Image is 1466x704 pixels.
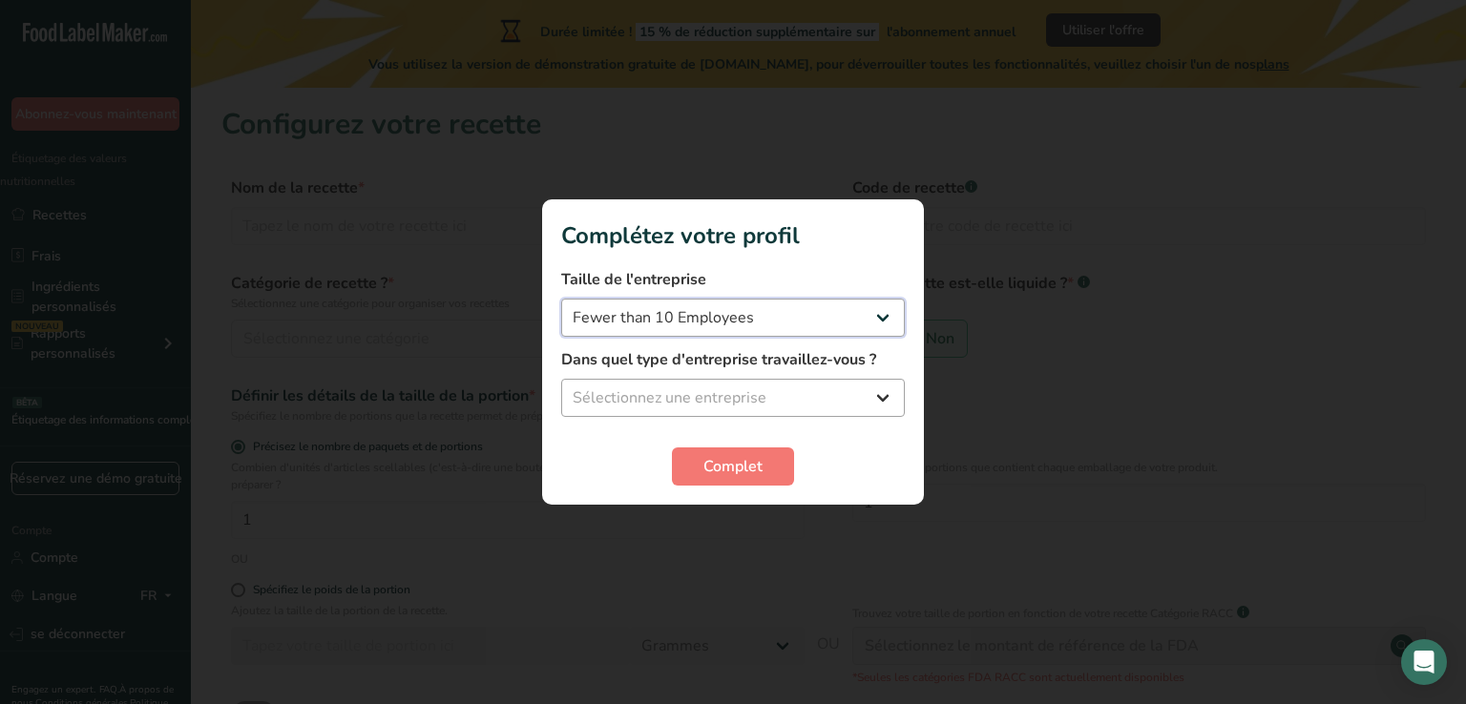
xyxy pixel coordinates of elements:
[561,269,706,290] font: Taille de l'entreprise
[561,220,800,251] font: Complétez votre profil
[672,447,794,486] button: Complet
[703,456,763,477] font: Complet
[561,349,876,370] font: Dans quel type d'entreprise travaillez-vous ?
[1401,639,1447,685] div: Ouvrir Intercom Messenger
